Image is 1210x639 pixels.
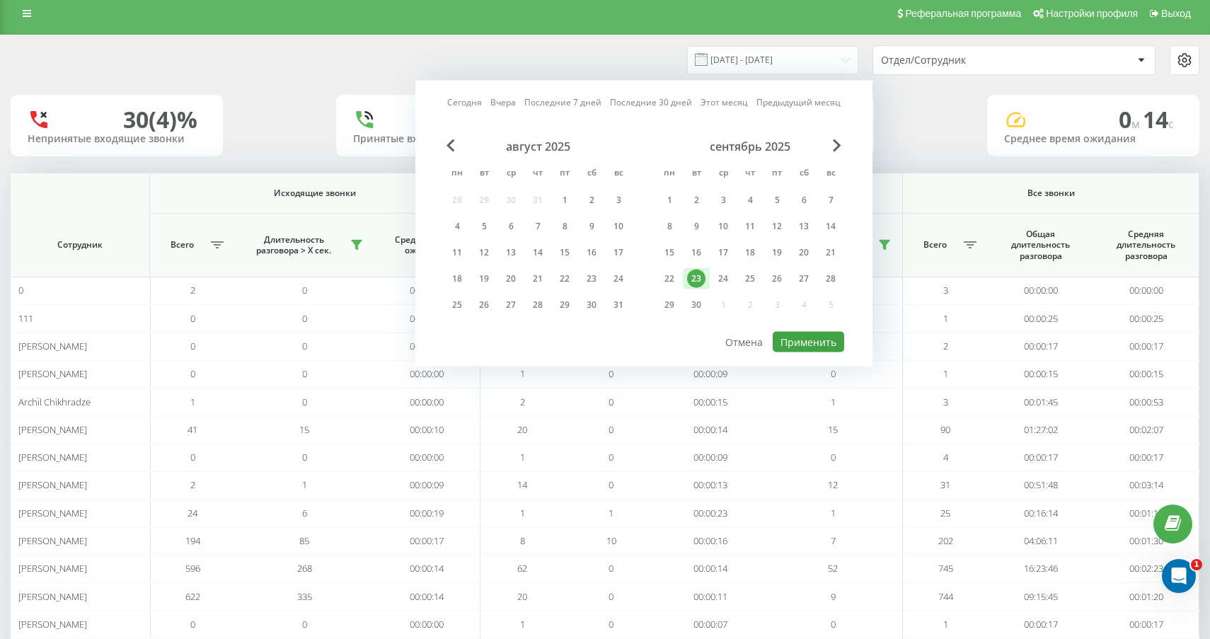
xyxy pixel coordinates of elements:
div: 29 [555,296,574,314]
abbr: среда [500,163,522,185]
div: сб 20 сент. 2025 г. [790,242,817,263]
span: Всего [910,239,960,251]
span: Исходящие звонки [173,188,457,199]
div: чт 21 авг. 2025 г. [524,268,551,289]
span: 0 [831,451,836,464]
span: 41 [188,423,197,436]
a: Вчера [490,96,516,109]
span: 3 [943,284,948,297]
div: 17 [609,243,628,262]
div: пт 22 авг. 2025 г. [551,268,578,289]
span: 1 [943,312,948,325]
span: 0 [190,367,195,380]
div: 21 [529,270,547,288]
div: 1 [555,191,574,209]
span: 194 [185,534,200,547]
div: 10 [714,217,732,236]
td: 00:00:25 [1093,304,1199,332]
div: 10 [609,217,628,236]
div: сб 9 авг. 2025 г. [578,216,605,237]
div: 6 [795,191,813,209]
span: 10 [606,534,616,547]
td: 00:00:15 [1093,360,1199,388]
abbr: среда [713,163,734,185]
div: пн 1 сент. 2025 г. [656,190,683,211]
span: 1 [190,396,195,408]
td: 00:02:07 [1093,416,1199,444]
span: 52 [828,562,838,575]
td: 00:00:53 [1093,388,1199,415]
span: 0 [609,478,613,491]
span: 1 [520,507,525,519]
div: пн 25 авг. 2025 г. [444,294,471,316]
abbr: суббота [793,163,814,185]
td: 00:00:14 [658,555,764,582]
td: 09:15:45 [988,582,1093,610]
div: 22 [555,270,574,288]
td: 00:00:09 [658,444,764,471]
div: вс 10 авг. 2025 г. [605,216,632,237]
abbr: пятница [554,163,575,185]
span: 90 [940,423,950,436]
td: 00:00:17 [1093,611,1199,638]
div: вт 2 сент. 2025 г. [683,190,710,211]
span: 1 [609,507,613,519]
div: 21 [822,243,840,262]
span: 0 [609,367,613,380]
td: 00:00:14 [374,582,480,610]
span: 4 [943,451,948,464]
div: чт 14 авг. 2025 г. [524,242,551,263]
span: Previous Month [446,139,455,152]
div: ср 27 авг. 2025 г. [497,294,524,316]
div: вт 9 сент. 2025 г. [683,216,710,237]
td: 00:00:19 [374,500,480,527]
span: 20 [517,590,527,603]
span: 2 [190,478,195,491]
div: 15 [660,243,679,262]
div: сб 27 сент. 2025 г. [790,268,817,289]
span: 596 [185,562,200,575]
div: 12 [768,217,786,236]
div: пн 22 сент. 2025 г. [656,268,683,289]
div: пн 29 сент. 2025 г. [656,294,683,316]
div: вс 24 авг. 2025 г. [605,268,632,289]
div: пт 15 авг. 2025 г. [551,242,578,263]
span: [PERSON_NAME] [18,478,87,491]
span: Средняя длительность разговора [1105,229,1187,262]
span: 745 [938,562,953,575]
td: 00:16:14 [988,500,1093,527]
div: пн 8 сент. 2025 г. [656,216,683,237]
div: вт 19 авг. 2025 г. [471,268,497,289]
td: 16:23:46 [988,555,1093,582]
span: 0 [302,340,307,352]
div: ср 20 авг. 2025 г. [497,268,524,289]
span: [PERSON_NAME] [18,618,87,631]
div: пт 1 авг. 2025 г. [551,190,578,211]
abbr: вторник [473,163,495,185]
span: Среднее время ожидания [386,234,468,256]
span: 0 [302,367,307,380]
div: чт 11 сент. 2025 г. [737,216,764,237]
td: 00:00:00 [374,388,480,415]
span: 0 [302,451,307,464]
span: Выход [1161,8,1191,19]
div: 24 [714,270,732,288]
span: 1 [520,451,525,464]
span: [PERSON_NAME] [18,451,87,464]
div: вс 17 авг. 2025 г. [605,242,632,263]
span: 0 [190,312,195,325]
span: 1 [302,478,307,491]
td: 00:01:15 [1093,500,1199,527]
td: 00:00:15 [988,360,1093,388]
td: 00:00:15 [658,388,764,415]
div: пн 15 сент. 2025 г. [656,242,683,263]
div: сб 30 авг. 2025 г. [578,294,605,316]
td: 00:00:17 [1093,444,1199,471]
span: 0 [190,618,195,631]
div: 8 [660,217,679,236]
span: Сотрудник [24,239,137,251]
div: 9 [687,217,705,236]
span: 24 [188,507,197,519]
div: вс 14 сент. 2025 г. [817,216,844,237]
div: 17 [714,243,732,262]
